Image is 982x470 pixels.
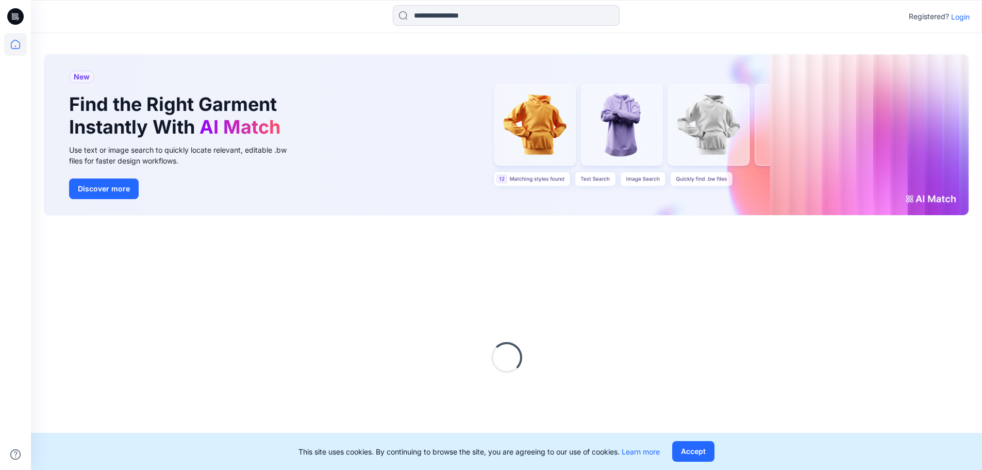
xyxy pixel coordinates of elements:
div: Use text or image search to quickly locate relevant, editable .bw files for faster design workflows. [69,144,301,166]
a: Learn more [622,447,660,456]
p: Login [951,11,970,22]
span: New [74,71,90,83]
h1: Find the Right Garment Instantly With [69,93,286,138]
button: Accept [672,441,714,462]
p: Registered? [909,10,949,23]
p: This site uses cookies. By continuing to browse the site, you are agreeing to our use of cookies. [298,446,660,457]
span: AI Match [199,116,280,138]
button: Discover more [69,179,139,199]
